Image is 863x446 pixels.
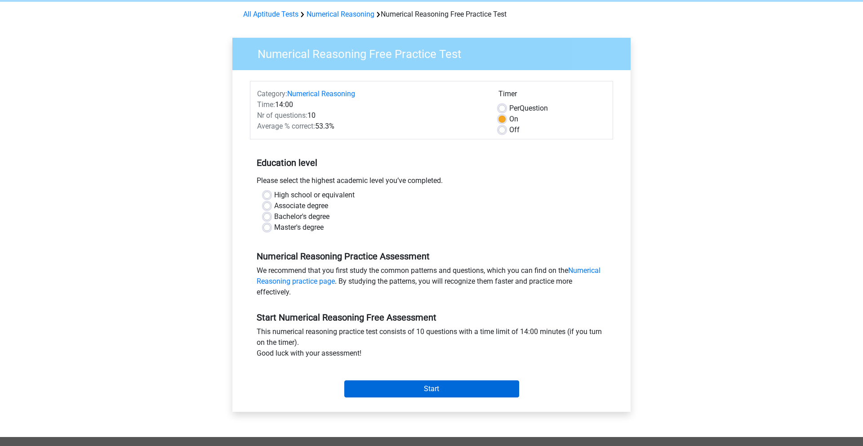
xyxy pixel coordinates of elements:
label: Question [509,103,548,114]
div: Timer [498,89,606,103]
label: High school or equivalent [274,190,355,201]
span: Per [509,104,520,112]
a: All Aptitude Tests [243,10,298,18]
label: Off [509,125,520,135]
div: Please select the highest academic level you’ve completed. [250,175,613,190]
label: Bachelor's degree [274,211,329,222]
label: On [509,114,518,125]
h5: Start Numerical Reasoning Free Assessment [257,312,606,323]
a: Numerical Reasoning [287,89,355,98]
span: Category: [257,89,287,98]
input: Start [344,380,519,397]
span: Average % correct: [257,122,315,130]
span: Nr of questions: [257,111,307,120]
label: Associate degree [274,201,328,211]
h3: Numerical Reasoning Free Practice Test [247,44,624,61]
label: Master's degree [274,222,324,233]
h5: Numerical Reasoning Practice Assessment [257,251,606,262]
span: Time: [257,100,275,109]
h5: Education level [257,154,606,172]
div: 10 [250,110,492,121]
div: Numerical Reasoning Free Practice Test [240,9,623,20]
div: 53.3% [250,121,492,132]
a: Numerical Reasoning [307,10,374,18]
div: 14:00 [250,99,492,110]
div: This numerical reasoning practice test consists of 10 questions with a time limit of 14:00 minute... [250,326,613,362]
div: We recommend that you first study the common patterns and questions, which you can find on the . ... [250,265,613,301]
